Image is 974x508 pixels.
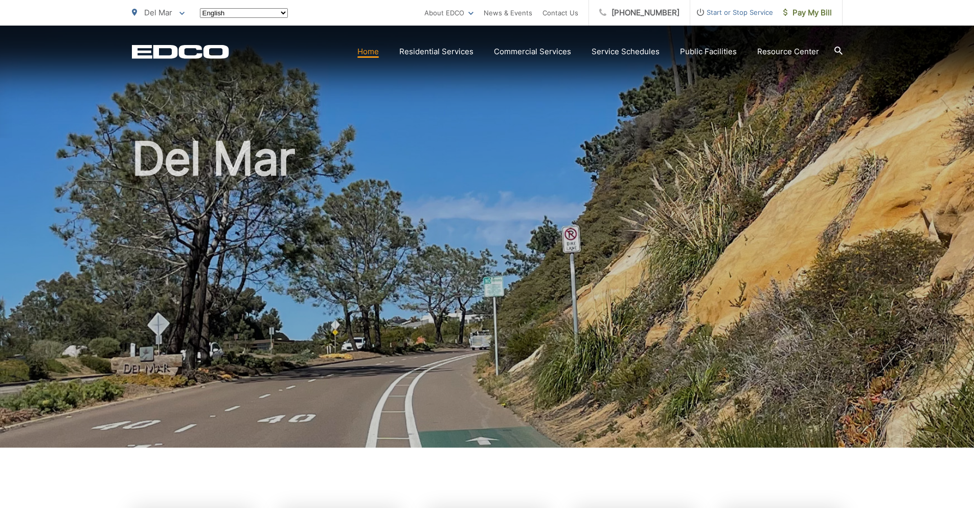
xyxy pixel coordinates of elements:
[542,7,578,19] a: Contact Us
[494,46,571,58] a: Commercial Services
[132,133,843,457] h1: Del Mar
[132,45,229,59] a: EDCD logo. Return to the homepage.
[783,7,832,19] span: Pay My Bill
[144,8,172,17] span: Del Mar
[484,7,532,19] a: News & Events
[357,46,379,58] a: Home
[757,46,819,58] a: Resource Center
[680,46,737,58] a: Public Facilities
[592,46,660,58] a: Service Schedules
[200,8,288,18] select: Select a language
[399,46,473,58] a: Residential Services
[424,7,473,19] a: About EDCO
